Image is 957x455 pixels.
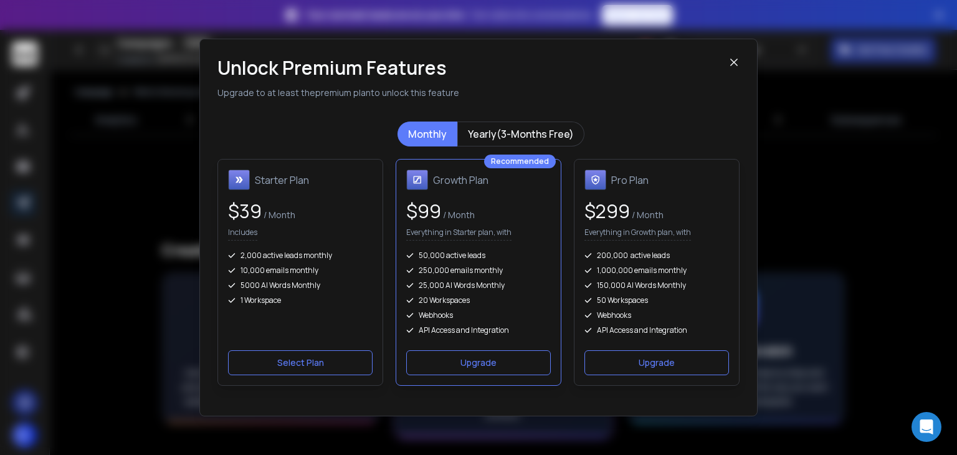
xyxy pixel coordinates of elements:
[484,155,556,168] div: Recommended
[406,295,551,305] div: 20 Workspaces
[406,325,551,335] div: API Access and Integration
[912,412,941,442] div: Open Intercom Messenger
[584,310,729,320] div: Webhooks
[584,228,691,241] p: Everything in Growth plan, with
[398,122,457,146] button: Monthly
[228,295,373,305] div: 1 Workspace
[584,295,729,305] div: 50 Workspaces
[584,280,729,290] div: 150,000 AI Words Monthly
[228,198,262,224] span: $ 39
[228,280,373,290] div: 5000 AI Words Monthly
[584,198,630,224] span: $ 299
[228,266,373,275] div: 10,000 emails monthly
[228,251,373,261] div: 2,000 active leads monthly
[406,266,551,275] div: 250,000 emails monthly
[406,280,551,290] div: 25,000 AI Words Monthly
[433,173,488,188] h1: Growth Plan
[262,209,295,221] span: / Month
[611,173,649,188] h1: Pro Plan
[584,350,729,375] button: Upgrade
[406,310,551,320] div: Webhooks
[217,57,728,79] h1: Unlock Premium Features
[441,209,475,221] span: / Month
[406,228,512,241] p: Everything in Starter plan, with
[630,209,664,221] span: / Month
[457,122,584,146] button: Yearly(3-Months Free)
[584,251,729,261] div: 200,000 active leads
[255,173,309,188] h1: Starter Plan
[406,198,441,224] span: $ 99
[217,87,728,99] p: Upgrade to at least the premium plan to unlock this feature
[228,170,250,191] img: Starter Plan icon
[228,228,257,241] p: Includes
[584,266,729,275] div: 1,000,000 emails monthly
[584,325,729,335] div: API Access and Integration
[406,170,428,191] img: Growth Plan icon
[406,251,551,261] div: 50,000 active leads
[228,350,373,375] button: Select Plan
[406,350,551,375] button: Upgrade
[584,170,606,191] img: Pro Plan icon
